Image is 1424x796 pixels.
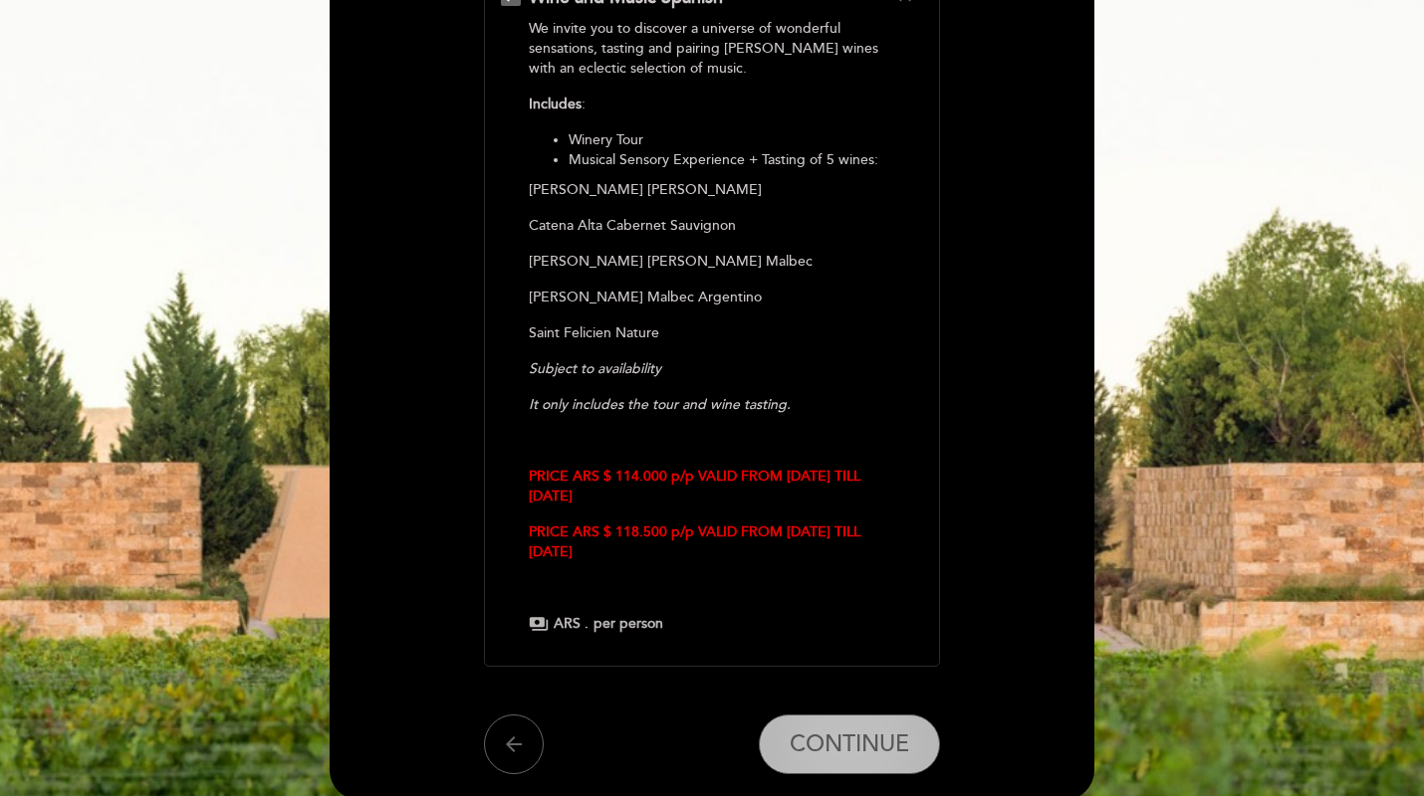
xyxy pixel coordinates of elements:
p: : [529,95,894,114]
span: CONTINUE [790,731,909,759]
span: payments [529,614,549,634]
p: Catena Alta Cabernet Sauvignon [529,216,894,236]
strong: Includes [529,96,582,112]
em: It only includes the tour and wine tasting. [529,396,791,413]
button: CONTINUE [759,714,940,774]
strong: PRICE ARS $ 118.500 p/p VALID FROM [DATE] TILL [DATE] [529,523,860,560]
p: [PERSON_NAME] [PERSON_NAME] [529,180,894,200]
i: arrow_back [502,732,526,756]
li: Winery Tour [569,130,894,150]
strong: PRICE ARS $ 114.000 p/p VALID FROM [DATE] TILL [DATE] [529,468,860,504]
p: [PERSON_NAME] [PERSON_NAME] Malbec [529,252,894,272]
p: [PERSON_NAME] Malbec Argentino [529,288,894,307]
span: ARS . [554,614,589,634]
p: Saint Felicien Nature [529,323,894,343]
button: arrow_back [484,714,544,774]
span: per person [593,614,663,634]
li: Musical Sensory Experience + Tasting of 5 wines: [569,150,894,170]
p: We invite you to discover a universe of wonderful sensations, tasting and pairing [PERSON_NAME] w... [529,19,894,79]
em: Subject to availability [529,360,661,377]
